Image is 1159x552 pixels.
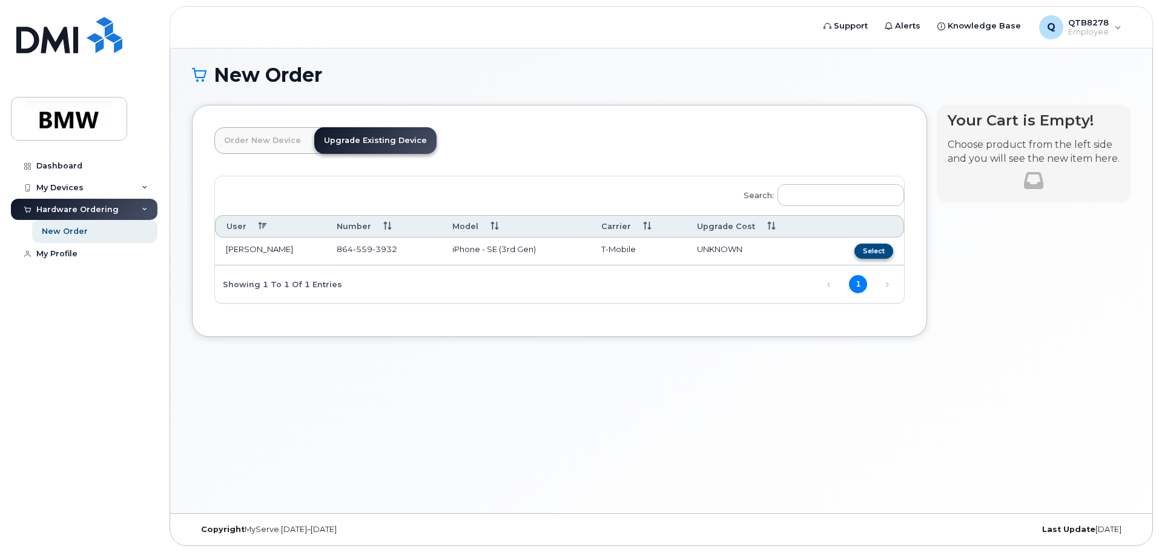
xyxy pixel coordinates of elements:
span: 864 [337,244,397,254]
button: Select [854,244,893,259]
span: UNKNOWN [697,244,742,254]
div: Showing 1 to 1 of 1 entries [215,273,342,294]
td: [PERSON_NAME] [215,238,326,265]
div: MyServe [DATE]–[DATE] [192,525,505,534]
label: Search: [736,176,904,210]
p: Choose product from the left side and you will see the new item here. [948,138,1120,166]
th: Number: activate to sort column ascending [326,215,441,238]
a: Order New Device [214,127,311,154]
th: Carrier: activate to sort column ascending [590,215,686,238]
a: Previous [820,276,838,294]
input: Search: [778,184,904,206]
h1: New Order [192,64,1131,85]
th: Model: activate to sort column ascending [441,215,590,238]
td: iPhone - SE (3rd Gen) [441,238,590,265]
div: [DATE] [817,525,1131,534]
th: User: activate to sort column descending [215,215,326,238]
td: T-Mobile [590,238,686,265]
span: 3932 [372,244,397,254]
strong: Copyright [201,525,245,534]
a: 1 [849,275,867,293]
a: Upgrade Existing Device [314,127,437,154]
a: Next [878,276,896,294]
strong: Last Update [1042,525,1095,534]
span: 559 [353,244,372,254]
h4: Your Cart is Empty! [948,112,1120,128]
iframe: Messenger Launcher [1106,499,1150,543]
th: Upgrade Cost: activate to sort column ascending [686,215,821,238]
